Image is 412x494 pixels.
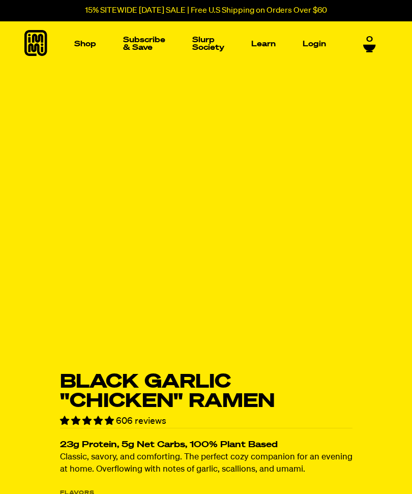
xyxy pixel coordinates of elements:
a: Login [299,36,330,52]
a: 0 [363,35,376,52]
span: 606 reviews [116,417,166,426]
nav: Main navigation [70,21,330,66]
p: Classic, savory, and comforting. The perfect cozy companion for an evening at home. Overflowing w... [60,452,352,476]
a: Slurp Society [188,32,228,55]
span: 4.76 stars [60,417,116,426]
a: Learn [247,36,280,52]
a: Shop [70,36,100,52]
a: Subscribe & Save [119,32,169,55]
p: 15% SITEWIDE [DATE] SALE | Free U.S Shipping on Orders Over $60 [85,6,327,15]
span: 0 [366,35,373,44]
h2: 23g Protein, 5g Net Carbs, 100% Plant Based [60,441,352,450]
h1: Black Garlic "Chicken" Ramen [60,372,352,411]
